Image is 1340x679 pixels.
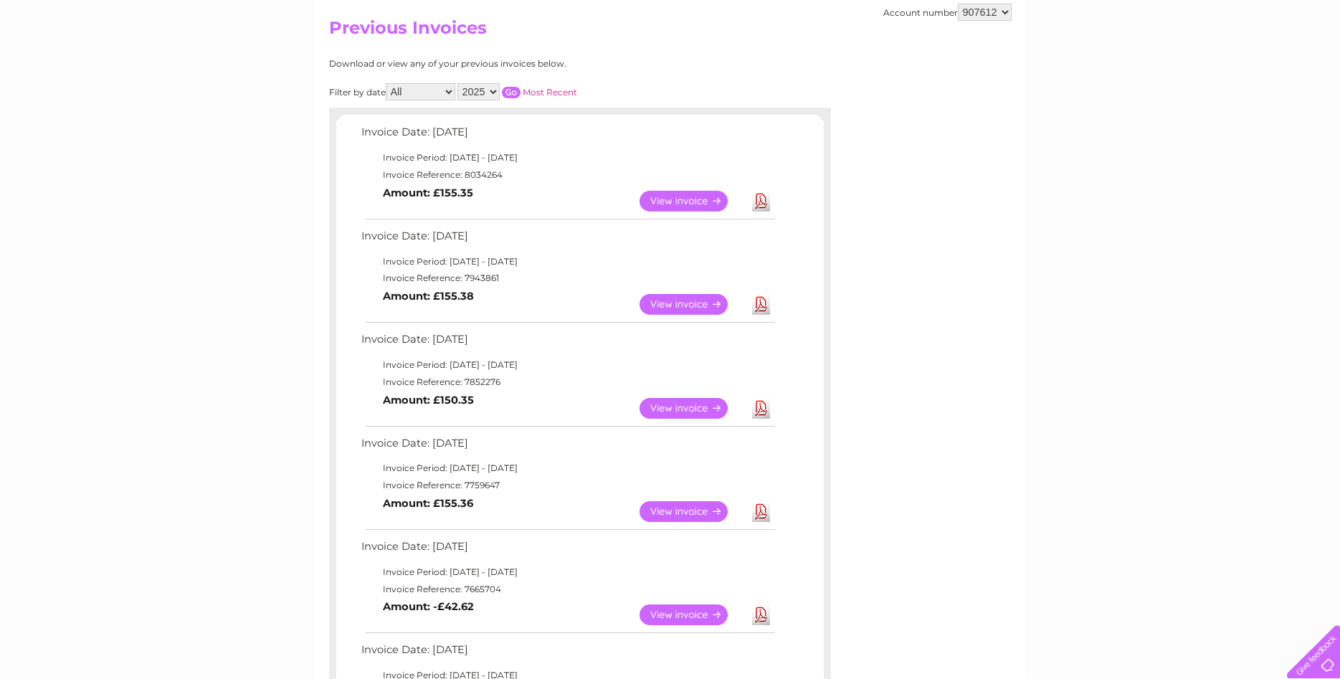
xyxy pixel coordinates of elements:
[358,270,777,287] td: Invoice Reference: 7943861
[358,123,777,149] td: Invoice Date: [DATE]
[358,477,777,494] td: Invoice Reference: 7759647
[329,18,1012,45] h2: Previous Invoices
[383,394,474,407] b: Amount: £150.35
[47,37,120,81] img: logo.png
[640,191,745,212] a: View
[752,604,770,625] a: Download
[1293,61,1326,72] a: Log out
[358,166,777,184] td: Invoice Reference: 8034264
[329,83,705,100] div: Filter by date
[332,8,1009,70] div: Clear Business is a trading name of Verastar Limited (registered in [GEOGRAPHIC_DATA] No. 3667643...
[358,356,777,374] td: Invoice Period: [DATE] - [DATE]
[752,501,770,522] a: Download
[358,581,777,598] td: Invoice Reference: 7665704
[640,604,745,625] a: View
[358,537,777,564] td: Invoice Date: [DATE]
[1164,61,1207,72] a: Telecoms
[640,398,745,419] a: View
[383,290,474,303] b: Amount: £155.38
[358,149,777,166] td: Invoice Period: [DATE] - [DATE]
[1088,61,1115,72] a: Water
[752,294,770,315] a: Download
[1070,7,1169,25] a: 0333 014 3131
[383,600,474,613] b: Amount: -£42.62
[358,227,777,253] td: Invoice Date: [DATE]
[358,460,777,477] td: Invoice Period: [DATE] - [DATE]
[358,374,777,391] td: Invoice Reference: 7852276
[358,434,777,460] td: Invoice Date: [DATE]
[752,398,770,419] a: Download
[883,4,1012,21] div: Account number
[752,191,770,212] a: Download
[1245,61,1280,72] a: Contact
[329,59,705,69] div: Download or view any of your previous invoices below.
[383,186,473,199] b: Amount: £155.35
[1123,61,1155,72] a: Energy
[640,501,745,522] a: View
[523,87,577,98] a: Most Recent
[358,330,777,356] td: Invoice Date: [DATE]
[383,497,473,510] b: Amount: £155.36
[358,640,777,667] td: Invoice Date: [DATE]
[1215,61,1236,72] a: Blog
[640,294,745,315] a: View
[358,253,777,270] td: Invoice Period: [DATE] - [DATE]
[358,564,777,581] td: Invoice Period: [DATE] - [DATE]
